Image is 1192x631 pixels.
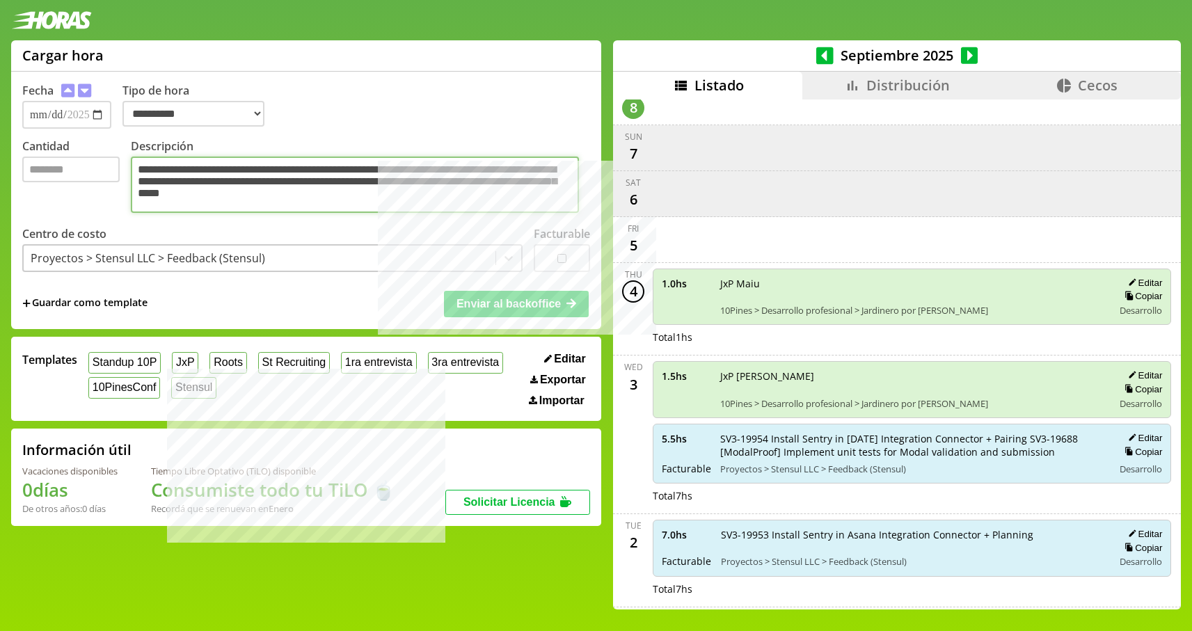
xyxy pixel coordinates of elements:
[122,83,276,129] label: Tipo de hora
[22,465,118,477] div: Vacaciones disponibles
[628,223,639,234] div: Fri
[625,269,642,280] div: Thu
[721,528,1104,541] span: SV3-19953 Install Sentry in Asana Integration Connector + Planning
[622,532,644,554] div: 2
[866,76,950,95] span: Distribución
[1124,528,1162,540] button: Editar
[1124,369,1162,381] button: Editar
[258,352,330,374] button: St Recruiting
[1120,555,1162,568] span: Desarrollo
[1120,383,1162,395] button: Copiar
[622,373,644,395] div: 3
[662,554,711,568] span: Facturable
[131,157,579,213] textarea: Descripción
[22,296,148,311] span: +Guardar como template
[721,555,1104,568] span: Proyectos > Stensul LLC > Feedback (Stensul)
[720,463,1104,475] span: Proyectos > Stensul LLC > Feedback (Stensul)
[341,352,417,374] button: 1ra entrevista
[526,373,590,387] button: Exportar
[22,296,31,311] span: +
[653,489,1171,502] div: Total 7 hs
[444,291,589,317] button: Enviar al backoffice
[1124,277,1162,289] button: Editar
[22,46,104,65] h1: Cargar hora
[622,189,644,211] div: 6
[88,352,161,374] button: Standup 10P
[22,502,118,515] div: De otros años: 0 días
[626,520,642,532] div: Tue
[22,83,54,98] label: Fecha
[1120,304,1162,317] span: Desarrollo
[720,432,1104,458] span: SV3-19954 Install Sentry in [DATE] Integration Connector + Pairing SV3-19688 [ModalProof] Impleme...
[720,277,1104,290] span: JxP Maiu
[720,397,1104,410] span: 10Pines > Desarrollo profesional > Jardinero por [PERSON_NAME]
[151,502,395,515] div: Recordá que se renuevan en
[720,369,1104,383] span: JxP [PERSON_NAME]
[622,280,644,303] div: 4
[626,177,641,189] div: Sat
[554,353,585,365] span: Editar
[31,250,265,266] div: Proyectos > Stensul LLC > Feedback (Stensul)
[625,131,642,143] div: Sun
[122,101,264,127] select: Tipo de hora
[694,76,744,95] span: Listado
[1078,76,1118,95] span: Cecos
[428,352,504,374] button: 3ra entrevista
[653,330,1171,344] div: Total 1 hs
[22,477,118,502] h1: 0 días
[151,477,395,502] h1: Consumiste todo tu TiLO 🍵
[613,99,1181,608] div: scrollable content
[22,440,132,459] h2: Información útil
[209,352,246,374] button: Roots
[622,143,644,165] div: 7
[539,394,585,407] span: Importar
[662,432,710,445] span: 5.5 hs
[624,361,643,373] div: Wed
[534,226,590,241] label: Facturable
[151,465,395,477] div: Tiempo Libre Optativo (TiLO) disponible
[269,502,294,515] b: Enero
[1120,542,1162,554] button: Copiar
[1120,290,1162,302] button: Copiar
[456,298,561,310] span: Enviar al backoffice
[662,369,710,383] span: 1.5 hs
[22,226,106,241] label: Centro de costo
[172,352,198,374] button: JxP
[662,277,710,290] span: 1.0 hs
[540,352,590,366] button: Editar
[131,138,590,216] label: Descripción
[1124,432,1162,444] button: Editar
[22,352,77,367] span: Templates
[22,138,131,216] label: Cantidad
[622,234,644,257] div: 5
[463,496,555,508] span: Solicitar Licencia
[22,157,120,182] input: Cantidad
[720,304,1104,317] span: 10Pines > Desarrollo profesional > Jardinero por [PERSON_NAME]
[662,462,710,475] span: Facturable
[834,46,961,65] span: Septiembre 2025
[1120,397,1162,410] span: Desarrollo
[653,582,1171,596] div: Total 7 hs
[88,377,160,399] button: 10PinesConf
[540,374,586,386] span: Exportar
[445,490,590,515] button: Solicitar Licencia
[662,528,711,541] span: 7.0 hs
[11,11,92,29] img: logotipo
[171,377,216,399] button: Stensul
[622,97,644,119] div: 8
[1120,446,1162,458] button: Copiar
[1120,463,1162,475] span: Desarrollo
